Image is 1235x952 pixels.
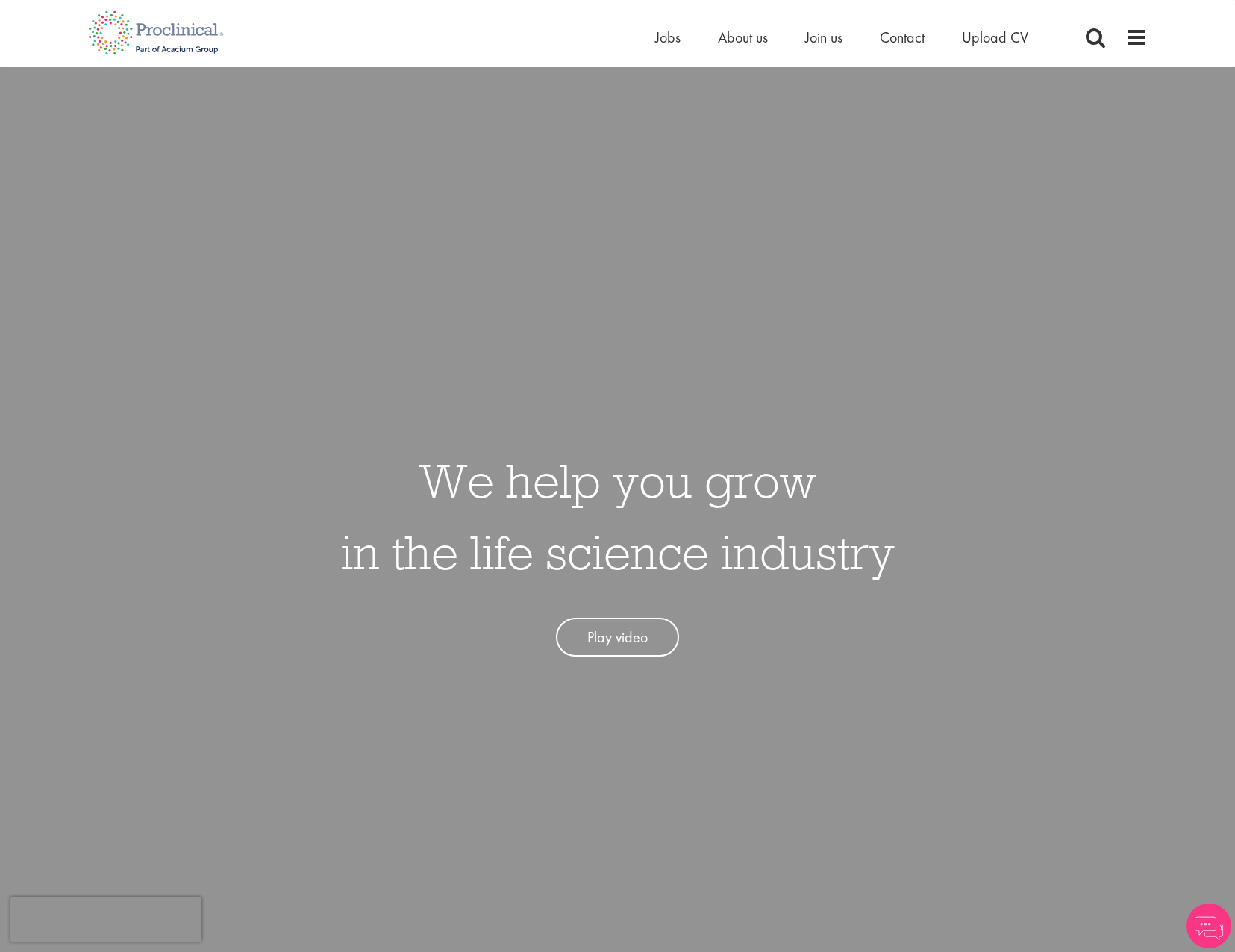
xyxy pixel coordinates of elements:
a: Play video [556,618,679,657]
a: Join us [805,28,842,47]
h1: We help you grow in the life science industry [341,445,895,588]
a: Contact [880,28,925,47]
a: Upload CV [962,28,1028,47]
a: About us [718,28,768,47]
img: Chatbot [1186,904,1231,948]
a: Jobs [655,28,681,47]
